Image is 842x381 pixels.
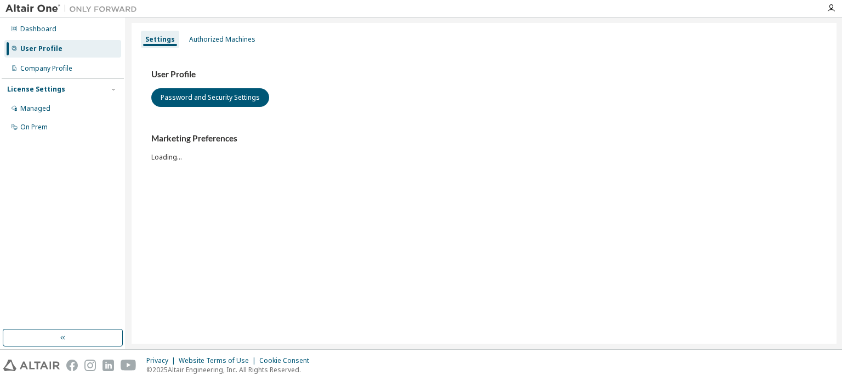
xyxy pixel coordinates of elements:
[20,104,50,113] div: Managed
[20,64,72,73] div: Company Profile
[103,360,114,371] img: linkedin.svg
[151,69,817,80] h3: User Profile
[20,44,62,53] div: User Profile
[20,25,56,33] div: Dashboard
[189,35,255,44] div: Authorized Machines
[151,133,817,161] div: Loading...
[20,123,48,132] div: On Prem
[146,365,316,374] p: © 2025 Altair Engineering, Inc. All Rights Reserved.
[5,3,143,14] img: Altair One
[151,133,817,144] h3: Marketing Preferences
[66,360,78,371] img: facebook.svg
[7,85,65,94] div: License Settings
[179,356,259,365] div: Website Terms of Use
[146,356,179,365] div: Privacy
[259,356,316,365] div: Cookie Consent
[145,35,175,44] div: Settings
[84,360,96,371] img: instagram.svg
[121,360,136,371] img: youtube.svg
[151,88,269,107] button: Password and Security Settings
[3,360,60,371] img: altair_logo.svg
